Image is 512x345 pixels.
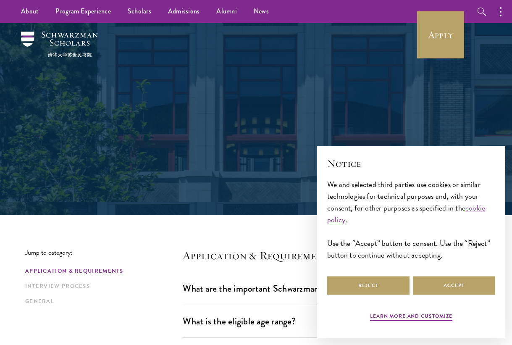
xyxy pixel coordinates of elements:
a: cookie policy [327,202,485,225]
button: Reject [327,276,410,295]
p: Jump to category: [25,249,183,256]
a: Interview Process [25,282,178,291]
button: Accept [413,276,495,295]
h4: Application & Requirements [183,249,487,262]
a: General [25,297,178,306]
img: Schwarzman Scholars [21,32,98,57]
h2: Notice [327,156,495,171]
button: What is the eligible age range? [183,312,487,331]
a: Apply [417,11,464,58]
a: Application & Requirements [25,267,178,276]
button: What are the important Schwarzman Scholars application dates? [183,279,487,298]
div: We and selected third parties use cookies or similar technologies for technical purposes and, wit... [327,179,495,261]
button: Learn more and customize [370,312,452,322]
